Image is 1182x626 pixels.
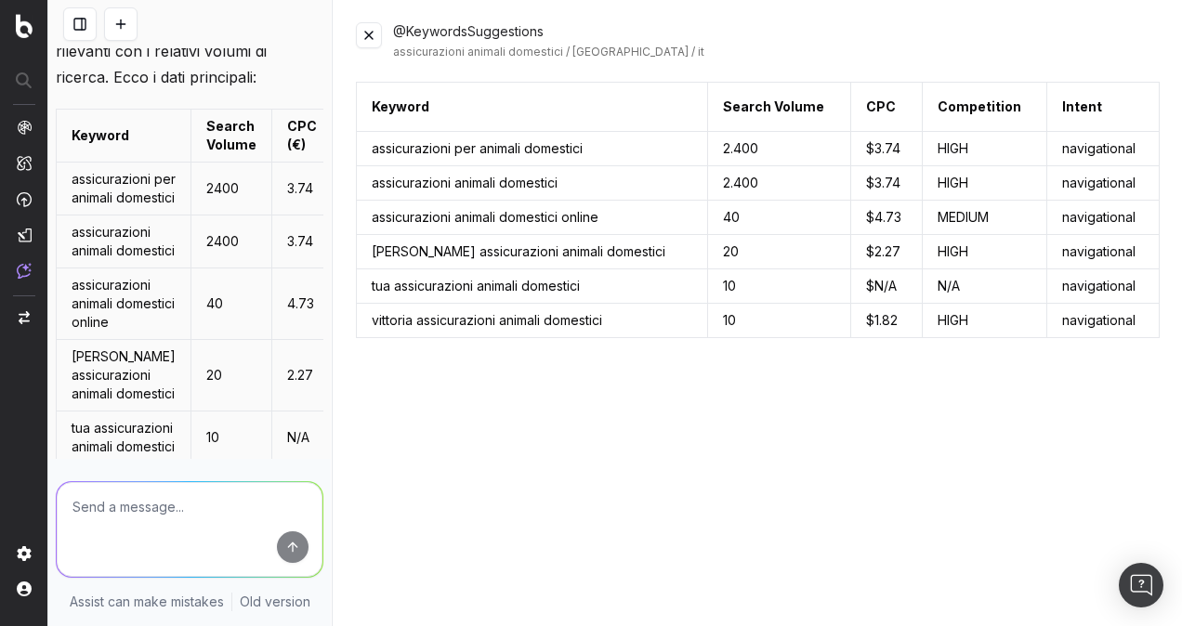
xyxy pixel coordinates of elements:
td: assicurazioni animali domestici online [57,268,191,340]
td: navigational [1046,235,1159,269]
td: navigational [1046,132,1159,166]
div: assicurazioni animali domestici / [GEOGRAPHIC_DATA] / it [393,45,1160,59]
td: 2400 [191,215,272,268]
img: Studio [17,228,32,242]
td: assicurazioni per animali domestici [357,132,708,166]
td: 40 [191,268,272,340]
td: 10 [708,269,851,304]
td: navigational [1046,269,1159,304]
td: $3.74 [851,166,923,201]
td: $2.27 [851,235,923,269]
td: 2.400 [708,132,851,166]
img: Switch project [19,311,30,324]
td: 3.74 [272,163,333,215]
td: 3.74 [272,215,333,268]
img: Activation [17,191,32,207]
div: Intent [1062,98,1102,116]
div: Open Intercom Messenger [1119,563,1163,607]
img: Setting [17,546,32,561]
td: CPC (€) [272,110,333,163]
img: Botify logo [16,14,33,38]
td: assicurazioni animali domestici [357,166,708,201]
td: 10 [708,304,851,338]
img: Intelligence [17,155,32,171]
td: $4.73 [851,201,923,235]
td: HIGH [923,132,1046,166]
th: Keyword [357,83,708,132]
td: 20 [191,340,272,411]
img: Assist [17,263,32,279]
td: Search Volume [191,110,272,163]
td: 40 [708,201,851,235]
td: [PERSON_NAME] assicurazioni animali domestici [57,340,191,411]
td: Keyword [57,110,191,163]
th: CPC [851,83,923,132]
td: N/A [923,269,1046,304]
td: 2.27 [272,340,333,411]
td: HIGH [923,166,1046,201]
td: 4.73 [272,268,333,340]
td: tua assicurazioni animali domestici [357,269,708,304]
td: $N/A [851,269,923,304]
td: assicurazioni per animali domestici [57,163,191,215]
td: vittoria assicurazioni animali domestici [357,304,708,338]
td: navigational [1046,201,1159,235]
td: N/A [272,411,333,464]
td: MEDIUM [923,201,1046,235]
img: Analytics [17,120,32,135]
td: 2.400 [708,166,851,201]
td: tua assicurazioni animali domestici [57,411,191,464]
td: HIGH [923,304,1046,338]
td: 2400 [191,163,272,215]
td: assicurazioni animali domestici online [357,201,708,235]
td: [PERSON_NAME] assicurazioni animali domestici [357,235,708,269]
td: HIGH [923,235,1046,269]
img: My account [17,581,32,596]
td: $3.74 [851,132,923,166]
td: 10 [191,411,272,464]
th: Competition [923,83,1046,132]
td: 20 [708,235,851,269]
td: navigational [1046,304,1159,338]
td: assicurazioni animali domestici [57,215,191,268]
td: navigational [1046,166,1159,201]
th: Search Volume [708,83,851,132]
p: Assist can make mistakes [70,593,224,611]
td: $1.82 [851,304,923,338]
a: Old version [240,593,310,611]
div: @KeywordsSuggestions [393,22,1160,59]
